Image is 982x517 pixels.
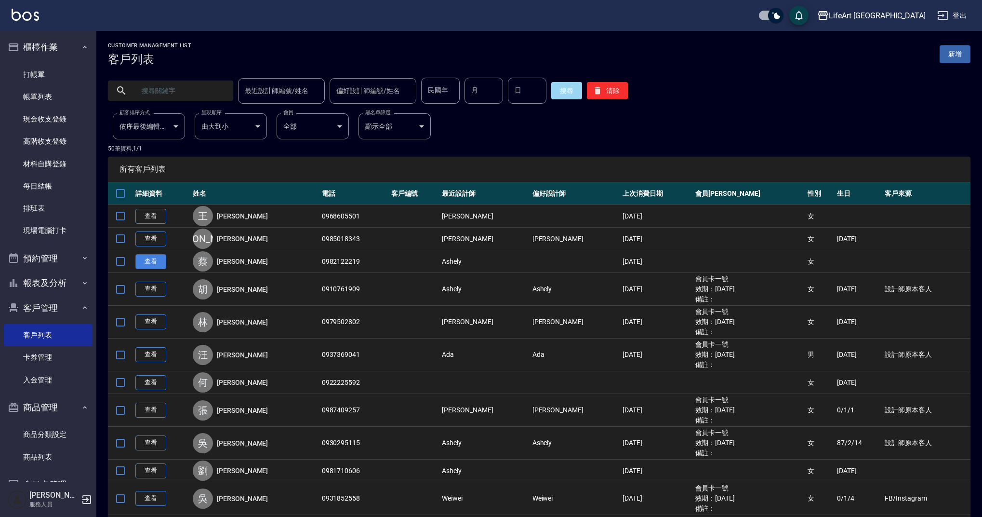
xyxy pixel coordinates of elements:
td: [DATE] [835,306,882,339]
p: 50 筆資料, 1 / 1 [108,144,970,153]
td: [DATE] [620,250,693,273]
ul: 備註： [695,503,803,514]
td: [DATE] [620,205,693,228]
button: LifeArt [GEOGRAPHIC_DATA] [813,6,929,26]
img: Person [8,490,27,509]
th: 會員[PERSON_NAME] [693,182,806,205]
td: 設計師原本客人 [882,273,970,306]
td: 0930295115 [319,427,389,460]
td: [DATE] [620,306,693,339]
a: 打帳單 [4,64,93,86]
a: 現金收支登錄 [4,108,93,130]
a: 查看 [135,463,166,478]
a: 查看 [135,435,166,450]
div: 依序最後編輯時間 [113,113,185,139]
td: Weiwei [530,482,620,515]
a: [PERSON_NAME] [217,378,268,387]
td: 設計師原本客人 [882,427,970,460]
td: 0981710606 [319,460,389,482]
button: 預約管理 [4,246,93,271]
button: 清除 [587,82,628,99]
a: 帳單列表 [4,86,93,108]
td: 設計師原本客人 [882,339,970,371]
label: 黑名單篩選 [365,109,390,116]
label: 會員 [283,109,293,116]
a: 查看 [135,347,166,362]
img: Logo [12,9,39,21]
ul: 效期： [DATE] [695,350,803,360]
div: 胡 [193,279,213,299]
th: 最近設計師 [439,182,530,205]
input: 搜尋關鍵字 [135,78,226,104]
button: save [789,6,809,25]
ul: 會員卡一號 [695,340,803,350]
div: 由大到小 [195,113,267,139]
td: Ashely [530,427,620,460]
button: 搜尋 [551,82,582,99]
a: 查看 [135,209,166,224]
a: 新增 [940,45,970,63]
a: 查看 [135,314,166,329]
td: 女 [805,460,835,482]
td: 女 [805,371,835,394]
div: 吳 [193,489,213,509]
td: [PERSON_NAME] [530,228,620,250]
th: 客戶來源 [882,182,970,205]
th: 偏好設計師 [530,182,620,205]
ul: 會員卡一號 [695,307,803,317]
a: [PERSON_NAME] [217,350,268,360]
ul: 會員卡一號 [695,483,803,493]
div: 吳 [193,433,213,453]
td: [PERSON_NAME] [530,306,620,339]
a: 現場電腦打卡 [4,219,93,242]
td: 0979502802 [319,306,389,339]
p: 服務人員 [29,500,79,509]
td: [PERSON_NAME] [439,394,530,427]
a: 查看 [135,491,166,506]
ul: 效期： [DATE] [695,284,803,294]
button: 報表及分析 [4,271,93,296]
td: 0985018343 [319,228,389,250]
td: 男 [805,339,835,371]
td: [PERSON_NAME] [439,306,530,339]
td: 0/1/4 [835,482,882,515]
a: [PERSON_NAME] [217,257,268,266]
td: 0982122219 [319,250,389,273]
div: 王 [193,206,213,226]
td: 0/1/1 [835,394,882,427]
td: [DATE] [835,460,882,482]
td: [DATE] [620,273,693,306]
ul: 會員卡一號 [695,395,803,405]
button: 櫃檯作業 [4,35,93,60]
td: [DATE] [835,339,882,371]
div: 何 [193,372,213,393]
div: 劉 [193,461,213,481]
a: 查看 [135,375,166,390]
td: [DATE] [835,228,882,250]
a: 查看 [135,403,166,418]
a: [PERSON_NAME] [217,234,268,244]
td: 0922225592 [319,371,389,394]
ul: 會員卡一號 [695,274,803,284]
td: Ada [530,339,620,371]
td: Ashely [439,427,530,460]
td: 87/2/14 [835,427,882,460]
span: 所有客戶列表 [119,164,959,174]
td: 0910761909 [319,273,389,306]
a: 商品分類設定 [4,423,93,446]
ul: 備註： [695,360,803,370]
div: [PERSON_NAME] [193,229,213,249]
a: 商品列表 [4,446,93,468]
td: [DATE] [835,371,882,394]
th: 上次消費日期 [620,182,693,205]
th: 性別 [805,182,835,205]
a: [PERSON_NAME] [217,494,268,503]
div: LifeArt [GEOGRAPHIC_DATA] [829,10,926,22]
td: [DATE] [620,482,693,515]
button: 會員卡管理 [4,472,93,497]
a: [PERSON_NAME] [217,211,268,221]
th: 姓名 [190,182,319,205]
td: 0968605501 [319,205,389,228]
a: [PERSON_NAME] [217,317,268,327]
td: [PERSON_NAME] [530,394,620,427]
